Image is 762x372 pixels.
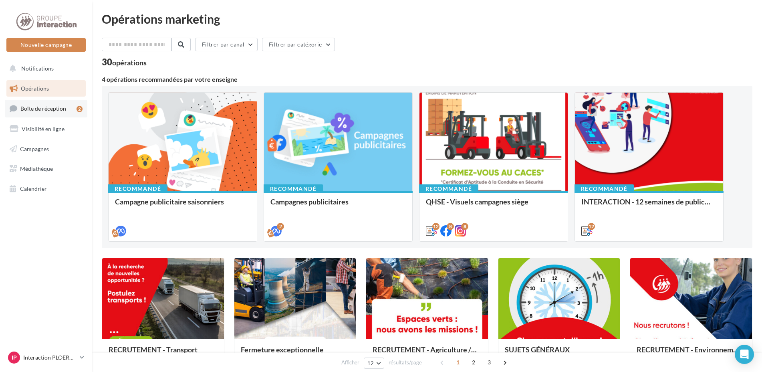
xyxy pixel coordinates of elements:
div: 30 [102,58,147,67]
div: Recommandé [108,184,167,193]
div: 8 [461,223,468,230]
div: SUJETS GÉNÉRAUX [505,346,614,362]
div: 2 [77,106,83,112]
button: Notifications [5,60,84,77]
div: 8 [447,223,454,230]
span: Afficher [341,359,359,366]
span: Opérations [21,85,49,92]
span: Médiathèque [20,165,53,172]
span: Boîte de réception [20,105,66,112]
a: Campagnes [5,141,87,158]
a: Visibilité en ligne [5,121,87,137]
button: Filtrer par canal [195,38,258,51]
div: 12 [588,223,595,230]
button: Nouvelle campagne [6,38,86,52]
span: IP [12,354,17,362]
div: INTERACTION - 12 semaines de publication [581,198,717,214]
p: Interaction PLOERMEL [23,354,77,362]
div: Opérations marketing [102,13,752,25]
a: IP Interaction PLOERMEL [6,350,86,365]
span: 1 [452,356,464,369]
div: RECRUTEMENT - Transport [109,346,218,362]
div: opérations [112,59,147,66]
div: Campagne publicitaire saisonniers [115,198,250,214]
div: Recommandé [264,184,323,193]
span: résultats/page [389,359,422,366]
div: Open Intercom Messenger [735,345,754,364]
div: 4 opérations recommandées par votre enseigne [102,76,752,83]
a: Boîte de réception2 [5,100,87,117]
div: RECRUTEMENT - Environnement [637,346,746,362]
span: Calendrier [20,185,47,192]
span: Campagnes [20,145,49,152]
button: Filtrer par catégorie [262,38,335,51]
div: 12 [432,223,439,230]
button: 12 [364,358,384,369]
span: 3 [483,356,496,369]
a: Opérations [5,80,87,97]
div: Fermeture exceptionnelle [241,346,350,362]
span: Visibilité en ligne [22,125,65,132]
span: Notifications [21,65,54,72]
a: Médiathèque [5,160,87,177]
div: QHSE - Visuels campagnes siège [426,198,561,214]
div: 2 [277,223,284,230]
div: Campagnes publicitaires [270,198,406,214]
a: Calendrier [5,180,87,197]
div: Recommandé [575,184,634,193]
div: Recommandé [419,184,478,193]
span: 12 [367,360,374,366]
span: 2 [467,356,480,369]
div: RECRUTEMENT - Agriculture / Espaces verts [373,346,482,362]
